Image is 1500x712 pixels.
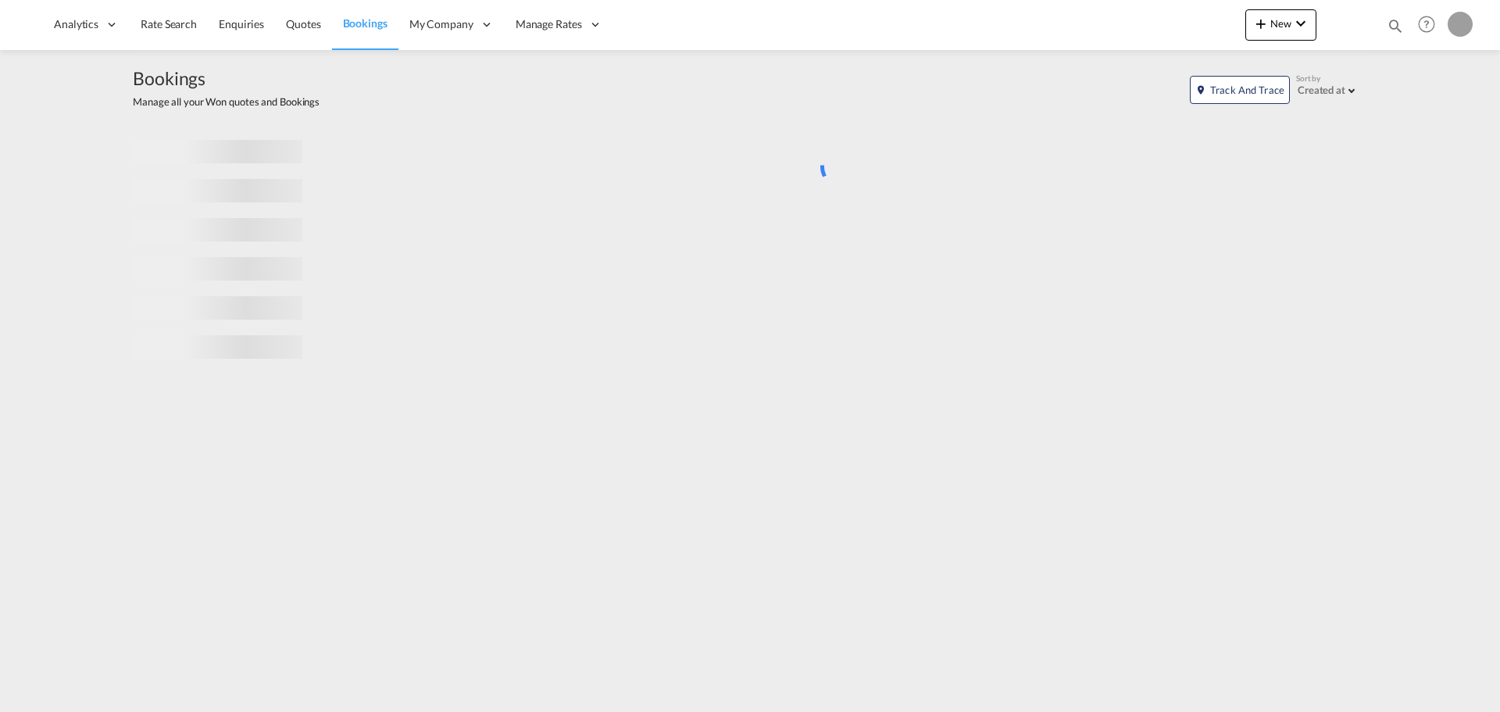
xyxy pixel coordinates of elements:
[1245,9,1316,41] button: icon-plus 400-fgNewicon-chevron-down
[1413,11,1448,39] div: Help
[1413,11,1440,38] span: Help
[219,17,264,30] span: Enquiries
[343,16,387,30] span: Bookings
[409,16,473,32] span: My Company
[54,16,98,32] span: Analytics
[1291,14,1310,33] md-icon: icon-chevron-down
[1298,84,1345,96] div: Created at
[133,66,320,91] span: Bookings
[1252,17,1310,30] span: New
[516,16,582,32] span: Manage Rates
[1195,84,1206,95] md-icon: icon-map-marker
[1387,17,1404,41] div: icon-magnify
[1387,17,1404,34] md-icon: icon-magnify
[1190,76,1290,104] button: icon-map-markerTrack and Trace
[141,17,197,30] span: Rate Search
[286,17,320,30] span: Quotes
[1296,73,1320,84] span: Sort by
[133,95,320,109] span: Manage all your Won quotes and Bookings
[1252,14,1270,33] md-icon: icon-plus 400-fg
